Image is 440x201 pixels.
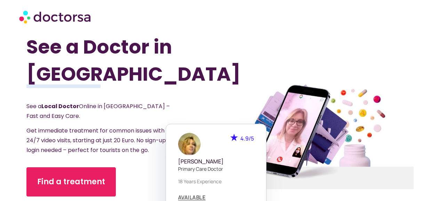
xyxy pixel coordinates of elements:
[178,158,254,165] h5: [PERSON_NAME]
[41,102,79,110] strong: Local Doctor
[178,178,254,185] p: 18 years experience
[26,33,191,88] h1: See a Doctor in [GEOGRAPHIC_DATA]
[178,195,206,200] a: AVAILABLE
[178,165,254,172] p: Primary care doctor
[240,135,254,142] span: 4.9/5
[178,195,206,200] span: AVAILABLE
[37,176,105,187] span: Find a treatment
[26,167,116,196] a: Find a treatment
[26,102,170,120] span: See a Online in [GEOGRAPHIC_DATA] – Fast and Easy Care.
[26,127,173,154] span: Get immediate treatment for common issues with 24/7 video visits, starting at just 20 Euro. No si...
